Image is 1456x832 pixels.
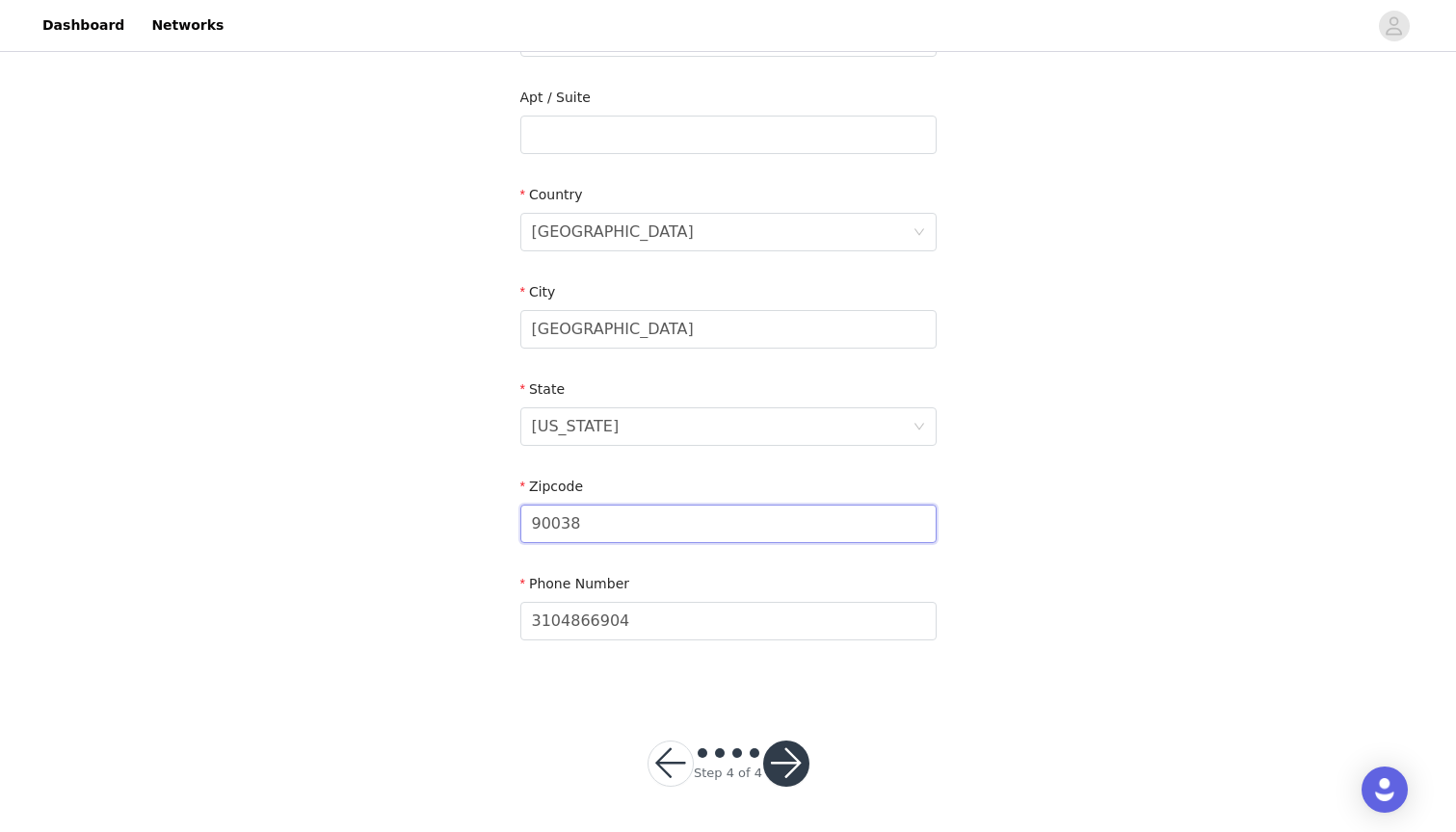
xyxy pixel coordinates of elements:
[913,421,925,434] i: icon: down
[520,284,556,299] label: City
[1362,767,1408,813] div: Open Intercom Messenger
[520,381,566,397] label: State
[913,226,925,240] i: icon: down
[520,90,591,105] label: Apt / Suite
[520,576,630,591] label: Phone Number
[532,408,620,445] div: California
[140,4,235,47] a: Networks
[1385,11,1403,41] div: avatar
[520,187,583,202] label: Country
[532,214,694,250] div: United States
[31,4,136,47] a: Dashboard
[520,479,584,494] label: Zipcode
[694,764,762,783] div: Step 4 of 4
